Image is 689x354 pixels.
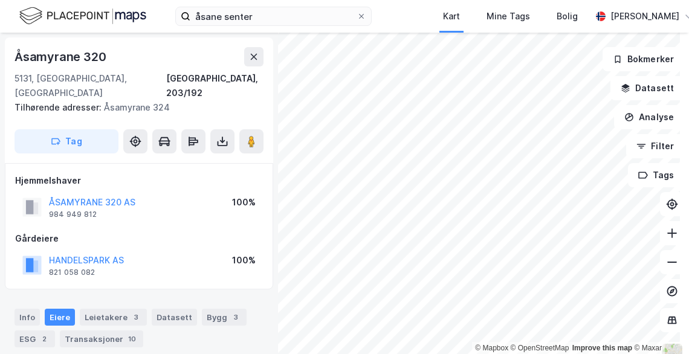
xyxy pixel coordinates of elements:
div: [GEOGRAPHIC_DATA], 203/192 [166,71,264,100]
span: Tilhørende adresser: [15,102,104,112]
div: Leietakere [80,309,147,326]
div: Transaksjoner [60,330,143,347]
button: Analyse [614,105,684,129]
a: Mapbox [475,344,508,352]
a: Improve this map [572,344,632,352]
div: Eiere [45,309,75,326]
div: Bolig [557,9,578,24]
div: Bygg [202,309,247,326]
input: Søk på adresse, matrikkel, gårdeiere, leietakere eller personer [190,7,357,25]
div: ESG [15,330,55,347]
div: Info [15,309,40,326]
button: Datasett [610,76,684,100]
div: Kontrollprogram for chat [629,296,689,354]
img: logo.f888ab2527a4732fd821a326f86c7f29.svg [19,5,146,27]
button: Tag [15,129,118,153]
iframe: Chat Widget [629,296,689,354]
div: 3 [130,311,142,323]
button: Filter [626,134,684,158]
div: Mine Tags [487,9,530,24]
div: 821 058 082 [49,268,95,277]
div: 2 [38,333,50,345]
div: 100% [232,253,256,268]
div: Gårdeiere [15,231,263,246]
div: 984 949 812 [49,210,97,219]
div: Åsamyrane 324 [15,100,254,115]
div: 3 [230,311,242,323]
div: 10 [126,333,138,345]
button: Bokmerker [603,47,684,71]
div: 100% [232,195,256,210]
div: Hjemmelshaver [15,173,263,188]
div: Kart [443,9,460,24]
div: [PERSON_NAME] [610,9,679,24]
div: 5131, [GEOGRAPHIC_DATA], [GEOGRAPHIC_DATA] [15,71,166,100]
a: OpenStreetMap [511,344,569,352]
div: Datasett [152,309,197,326]
button: Tags [628,163,684,187]
div: Åsamyrane 320 [15,47,108,66]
